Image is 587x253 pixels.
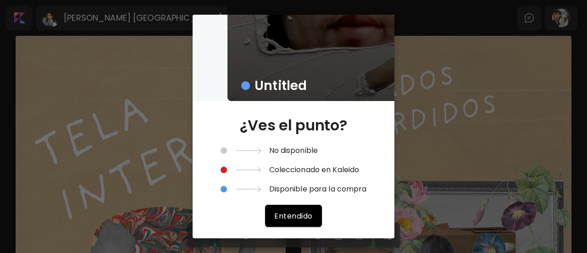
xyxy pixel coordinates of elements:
[221,116,367,135] h2: ¿Ves el punto?
[269,185,367,193] h6: Disponible para la compra
[269,166,360,174] h6: Coleccionado en Kaleido
[269,146,318,155] h6: No disponible
[255,81,307,90] h6: Untitled
[274,211,312,221] span: Entendido
[265,205,321,227] button: Entendido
